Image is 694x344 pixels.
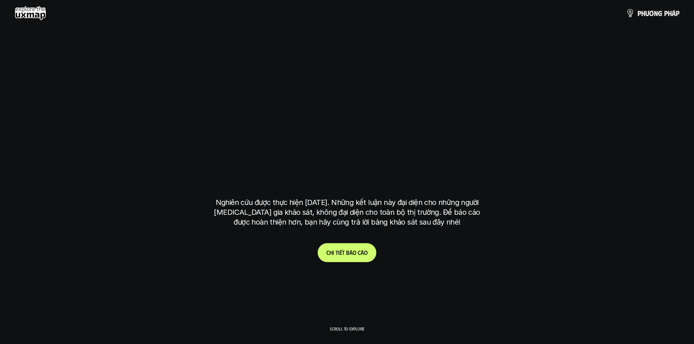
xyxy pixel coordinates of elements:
h1: phạm vi công việc của [214,100,480,131]
span: á [672,9,676,17]
span: t [342,249,345,256]
span: ư [645,9,649,17]
h6: Kết quả nghiên cứu [322,83,377,92]
span: ế [340,249,342,256]
span: p [664,9,668,17]
span: b [346,249,349,256]
h1: tại [GEOGRAPHIC_DATA] [217,158,477,188]
span: g [658,9,662,17]
span: o [353,249,356,256]
span: i [338,249,340,256]
span: c [358,249,361,256]
p: Scroll to explore [330,326,364,331]
span: á [349,249,353,256]
a: Chitiếtbáocáo [318,243,376,262]
span: C [326,249,329,256]
p: Nghiên cứu được thực hiện [DATE]. Những kết luận này đại diện cho những người [MEDICAL_DATA] gia ... [211,198,484,227]
span: h [668,9,672,17]
span: t [336,249,338,256]
span: á [361,249,364,256]
span: i [333,249,334,256]
span: h [329,249,333,256]
span: n [654,9,658,17]
span: p [638,9,641,17]
span: h [641,9,645,17]
span: ơ [649,9,654,17]
a: phươngpháp [626,6,679,20]
span: o [364,249,368,256]
span: p [676,9,679,17]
